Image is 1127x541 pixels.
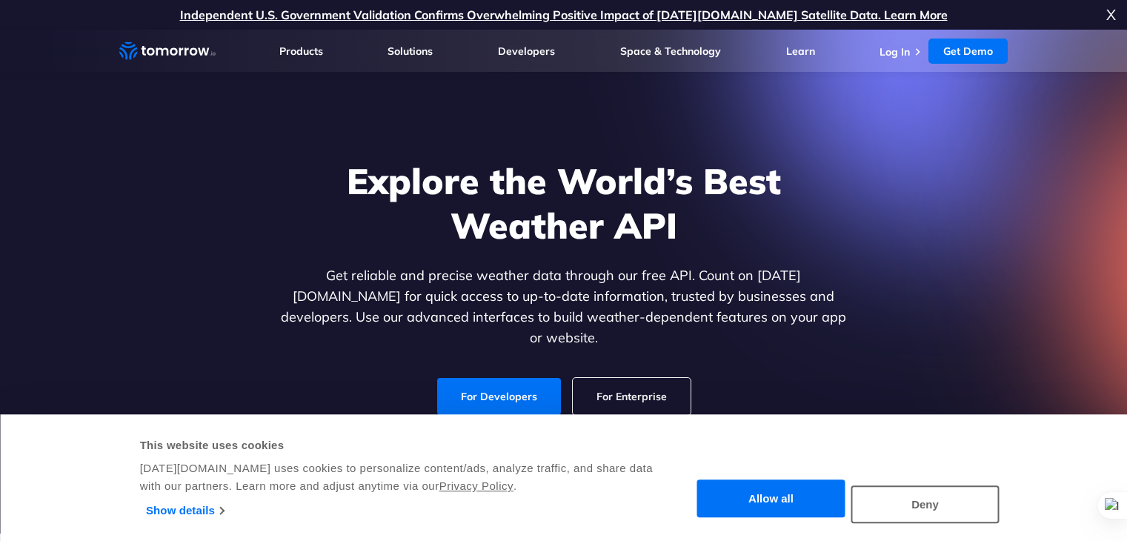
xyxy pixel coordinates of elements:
div: [DATE][DOMAIN_NAME] uses cookies to personalize content/ads, analyze traffic, and share data with... [140,459,655,495]
button: Deny [851,485,1000,523]
p: Get reliable and precise weather data through our free API. Count on [DATE][DOMAIN_NAME] for quic... [278,265,850,348]
a: Get Demo [928,39,1008,64]
a: For Enterprise [573,378,691,415]
a: Independent U.S. Government Validation Confirms Overwhelming Positive Impact of [DATE][DOMAIN_NAM... [180,7,948,22]
a: Products [279,44,323,58]
h1: Explore the World’s Best Weather API [278,159,850,248]
button: Allow all [697,480,845,518]
a: Home link [119,40,216,62]
a: Developers [498,44,555,58]
a: Log In [880,45,910,59]
a: Privacy Policy [439,479,513,492]
div: This website uses cookies [140,437,655,454]
a: Space & Technology [620,44,721,58]
a: Show details [146,499,224,522]
a: Solutions [388,44,433,58]
a: Learn [786,44,815,58]
a: For Developers [437,378,561,415]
